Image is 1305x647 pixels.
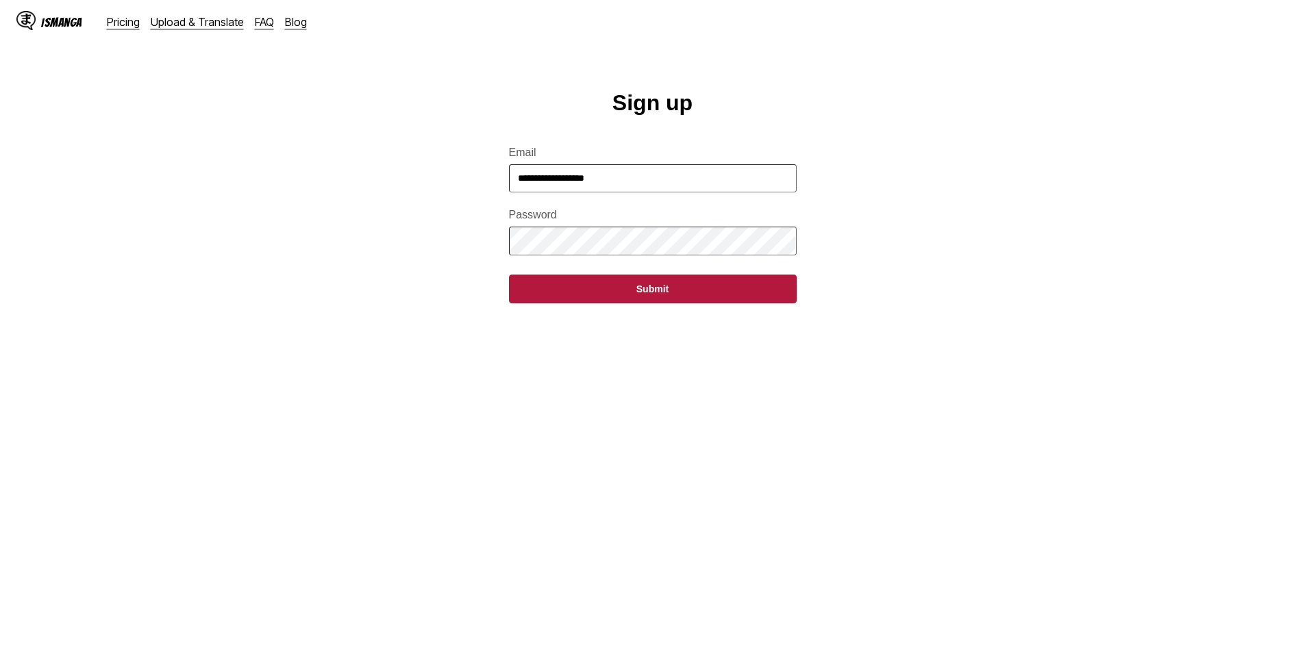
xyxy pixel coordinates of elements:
div: IsManga [41,16,82,29]
img: IsManga Logo [16,11,36,30]
a: Pricing [107,15,140,29]
a: Blog [285,15,307,29]
button: Submit [509,275,797,303]
a: FAQ [255,15,274,29]
a: Upload & Translate [151,15,244,29]
label: Email [509,147,797,159]
h1: Sign up [612,90,693,116]
a: IsManga LogoIsManga [16,11,107,33]
label: Password [509,209,797,221]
